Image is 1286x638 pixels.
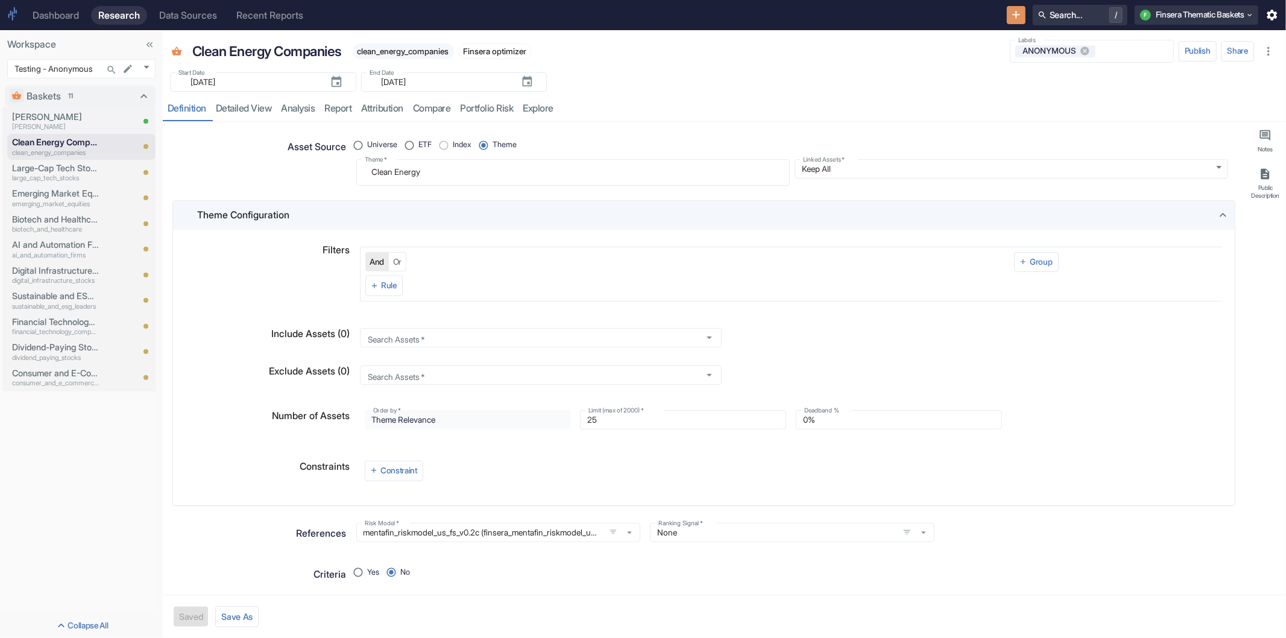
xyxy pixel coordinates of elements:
a: detailed view [211,96,277,121]
div: F [1140,10,1151,21]
p: Baskets [27,89,61,104]
div: Dashboard [33,10,79,21]
div: Theme Configuration [173,201,1235,230]
span: Finsera optimizer [459,46,531,56]
div: Recent Reports [236,10,303,21]
span: No [400,567,410,578]
p: Criteria [314,567,347,582]
p: AI and Automation Firms [12,238,99,251]
button: Collapse Sidebar [141,36,158,53]
p: Constraints [300,460,350,474]
a: Large-Cap Tech Stockslarge_cap_tech_stocks [12,162,99,183]
p: consumer_and_e_commerce_businesses [12,378,99,388]
p: biotech_and_healthcare [12,224,99,235]
p: Consumer and E-Commerce Businesses [12,367,99,380]
span: 11 [65,91,78,101]
a: attribution [357,96,409,121]
button: Constraint [365,461,423,481]
span: ANONYMOUS [1018,45,1083,57]
div: Baskets11 [5,86,156,107]
button: FFinsera Thematic Baskets [1135,5,1258,25]
div: Keep All [795,159,1228,178]
p: Workspace [7,37,156,52]
span: Basket [171,46,182,59]
button: open filters [606,525,620,539]
div: Testing - Anonymous [7,59,156,78]
button: And [365,252,389,271]
div: Research [98,10,140,21]
p: Clean Energy Companies [192,41,342,62]
a: report [320,96,357,121]
div: ANONYMOUS [1015,45,1096,57]
button: Search... [103,62,120,78]
a: Dividend-Paying Stocksdividend_paying_stocks [12,341,99,362]
p: digital_infrastructure_stocks [12,276,99,286]
label: Risk Model [365,519,399,528]
a: Digital Infrastructure Stocksdigital_infrastructure_stocks [12,264,99,286]
span: ETF [418,139,432,151]
a: Clean Energy Companiesclean_energy_companies [12,136,99,157]
button: Share [1221,41,1254,62]
label: Ranking Signal [658,519,703,528]
label: Theme [365,156,387,165]
p: Asset Source [288,140,347,154]
p: Include Assets (0) [272,327,350,341]
button: Open [702,330,717,346]
button: Save As [215,606,259,627]
p: Biotech and Healthcare [12,213,99,226]
button: Rule [365,276,403,296]
span: Universe [367,139,397,151]
p: Large-Cap Tech Stocks [12,162,99,175]
p: financial_technology_companies [12,327,99,337]
label: Deadband % [804,406,839,415]
p: sustainable_and_esg_leaders [12,302,99,312]
label: Linked Assets [803,156,845,165]
p: large_cap_tech_stocks [12,173,99,183]
a: compare [408,96,456,121]
p: [PERSON_NAME] [12,122,99,132]
p: [PERSON_NAME] [12,110,99,124]
p: References [297,526,347,541]
p: Financial Technology Companies [12,315,99,329]
p: Dividend-Paying Stocks [12,341,99,354]
p: clean_energy_companies [12,148,99,158]
a: Emerging Market Equitiesemerging_market_equities [12,187,99,209]
p: ai_and_automation_firms [12,250,99,261]
button: Publish [1179,41,1217,62]
div: position [356,136,527,154]
a: Biotech and Healthcarebiotech_and_healthcare [12,213,99,235]
p: Filters [323,243,350,257]
a: Explore [518,96,559,121]
button: edit [119,60,136,77]
p: Sustainable and ESG Leaders [12,289,99,303]
button: Open [702,367,717,383]
p: Number of Assets [273,409,350,423]
button: Group [1014,252,1059,273]
p: Clean Energy Companies [12,136,99,149]
label: Labels [1018,36,1036,45]
a: Consumer and E-Commerce Businessesconsumer_and_e_commerce_businesses [12,367,99,388]
span: Yes [367,567,379,578]
button: Search.../ [1033,5,1127,25]
label: Limit (max of 2000) [588,406,644,415]
button: Collapse All [2,616,160,636]
a: analysis [277,96,320,121]
a: Recent Reports [229,6,310,25]
p: Digital Infrastructure Stocks [12,264,99,277]
button: open filters [900,525,914,539]
p: Emerging Market Equities [12,187,99,200]
a: Sustainable and ESG Leaderssustainable_and_esg_leaders [12,289,99,311]
a: Research [91,6,147,25]
a: Financial Technology Companiesfinancial_technology_companies [12,315,99,337]
p: Exclude Assets (0) [269,364,350,379]
a: Data Sources [152,6,224,25]
button: Notes [1247,124,1284,158]
span: Index [453,139,471,151]
div: position [356,564,420,582]
label: Start Date [178,69,205,78]
a: AI and Automation Firmsai_and_automation_firms [12,238,99,260]
span: clean_energy_companies [353,46,454,56]
div: resource tabs [163,96,1286,121]
textarea: Clean Energy [365,164,781,180]
label: Order by [373,406,401,415]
